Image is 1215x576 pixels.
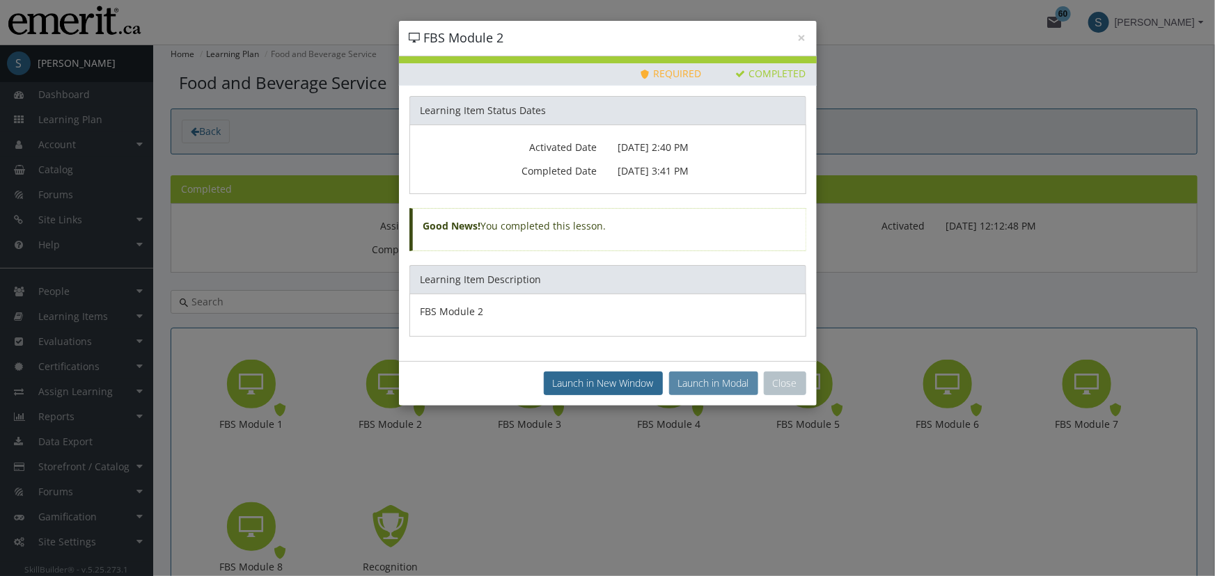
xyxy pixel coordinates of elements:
div: Learning Item Status Dates [409,96,806,125]
p: You completed this lesson. [423,219,795,233]
div: Learning Item Description [409,265,806,294]
span: [DATE] 3:41 PM [618,164,689,177]
span: Completed [736,67,806,80]
label: Activated Date [421,136,608,154]
span: Required [641,67,702,80]
button: Launch in Modal [669,371,758,395]
span: [DATE] 2:40 PM [618,141,689,154]
p: FBS Module 2 [421,305,795,319]
button: Launch in New Window [544,371,663,395]
label: Completed Date [421,159,608,178]
strong: Good News! [423,219,481,232]
span: FBS Module 2 [424,29,504,46]
button: × [798,31,806,45]
button: Close [764,371,806,395]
